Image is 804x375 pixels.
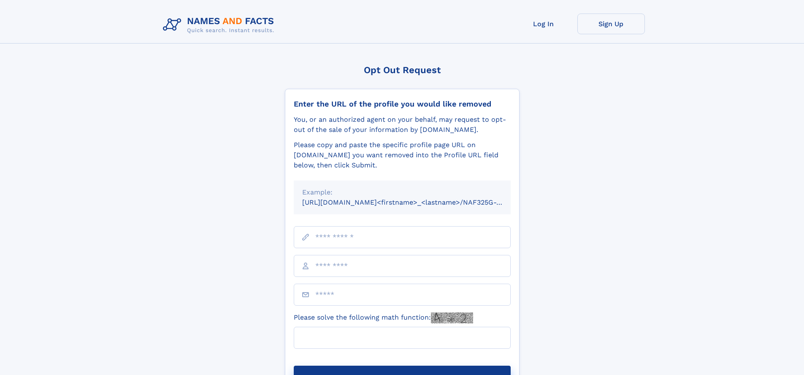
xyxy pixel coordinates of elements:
[294,115,511,135] div: You, or an authorized agent on your behalf, may request to opt-out of the sale of your informatio...
[294,99,511,109] div: Enter the URL of the profile you would like removed
[160,14,281,36] img: Logo Names and Facts
[302,187,502,197] div: Example:
[294,140,511,170] div: Please copy and paste the specific profile page URL on [DOMAIN_NAME] you want removed into the Pr...
[510,14,577,34] a: Log In
[577,14,645,34] a: Sign Up
[285,65,520,75] div: Opt Out Request
[294,312,473,323] label: Please solve the following math function:
[302,198,527,206] small: [URL][DOMAIN_NAME]<firstname>_<lastname>/NAF325G-xxxxxxxx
